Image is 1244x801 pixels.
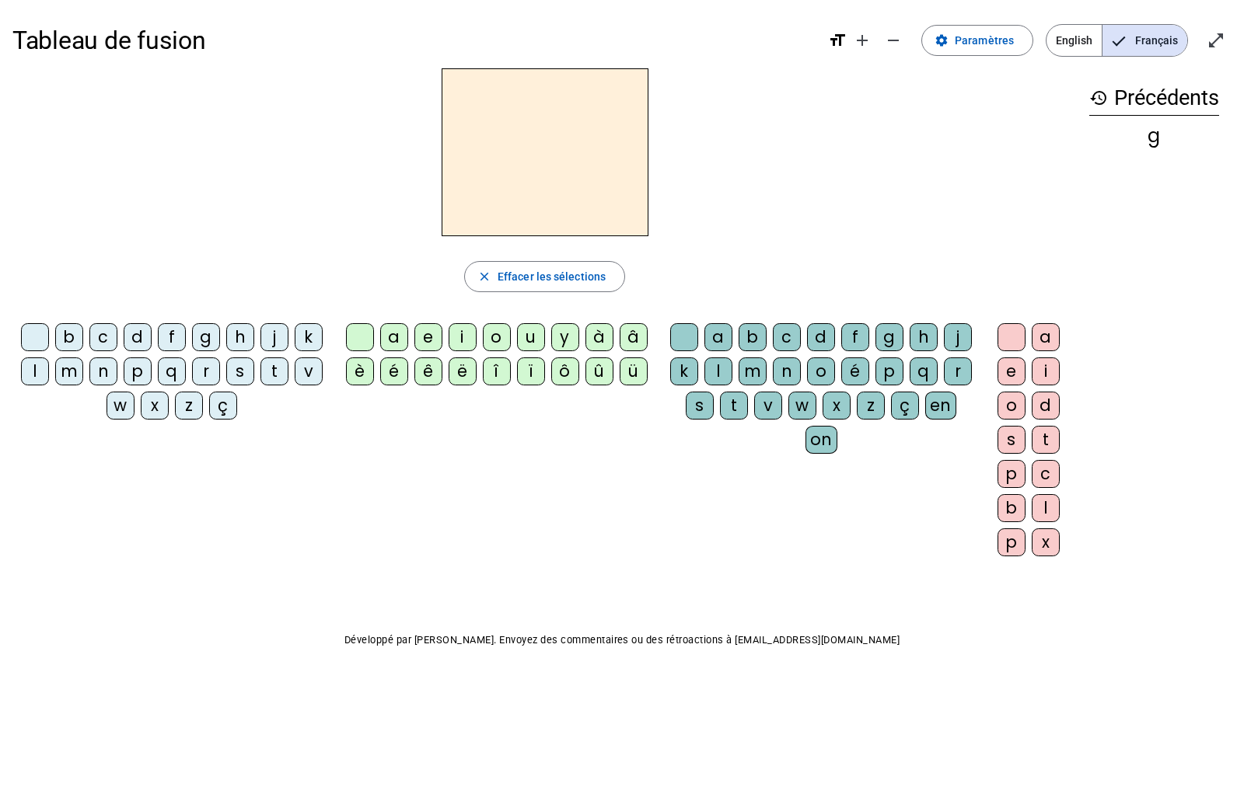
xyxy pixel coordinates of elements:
[483,357,511,385] div: î
[1032,323,1060,351] div: a
[551,323,579,351] div: y
[891,392,919,420] div: ç
[346,357,374,385] div: è
[1046,24,1188,57] mat-button-toggle-group: Language selection
[847,25,878,56] button: Augmenter la taille de la police
[720,392,748,420] div: t
[925,392,956,420] div: en
[498,267,606,286] span: Effacer les sélections
[380,357,408,385] div: é
[175,392,203,420] div: z
[620,323,648,351] div: â
[998,426,1026,454] div: s
[260,357,288,385] div: t
[1032,392,1060,420] div: d
[1102,25,1187,56] span: Français
[295,323,323,351] div: k
[107,392,135,420] div: w
[585,323,613,351] div: à
[1032,426,1060,454] div: t
[1032,528,1060,556] div: x
[944,323,972,351] div: j
[380,323,408,351] div: a
[192,357,220,385] div: r
[1032,357,1060,385] div: i
[55,357,83,385] div: m
[853,31,872,50] mat-icon: add
[124,323,152,351] div: d
[773,357,801,385] div: n
[585,357,613,385] div: û
[998,392,1026,420] div: o
[998,528,1026,556] div: p
[878,25,909,56] button: Diminuer la taille de la police
[944,357,972,385] div: r
[841,323,869,351] div: f
[449,323,477,351] div: i
[620,357,648,385] div: ü
[124,357,152,385] div: p
[788,392,816,420] div: w
[704,323,732,351] div: a
[1207,31,1225,50] mat-icon: open_in_full
[739,357,767,385] div: m
[998,460,1026,488] div: p
[754,392,782,420] div: v
[517,323,545,351] div: u
[670,357,698,385] div: k
[884,31,903,50] mat-icon: remove
[998,357,1026,385] div: e
[414,323,442,351] div: e
[921,25,1033,56] button: Paramètres
[21,357,49,385] div: l
[226,357,254,385] div: s
[158,357,186,385] div: q
[773,323,801,351] div: c
[12,16,816,65] h1: Tableau de fusion
[828,31,847,50] mat-icon: format_size
[1047,25,1102,56] span: English
[935,33,949,47] mat-icon: settings
[807,323,835,351] div: d
[192,323,220,351] div: g
[857,392,885,420] div: z
[295,357,323,385] div: v
[464,261,625,292] button: Effacer les sélections
[551,357,579,385] div: ô
[998,494,1026,522] div: b
[1089,89,1108,107] mat-icon: history
[209,392,237,420] div: ç
[477,270,491,284] mat-icon: close
[686,392,714,420] div: s
[449,357,477,385] div: ë
[704,357,732,385] div: l
[910,357,938,385] div: q
[805,426,837,454] div: on
[1032,460,1060,488] div: c
[1089,127,1219,145] div: g
[910,323,938,351] div: h
[807,357,835,385] div: o
[875,357,903,385] div: p
[739,323,767,351] div: b
[483,323,511,351] div: o
[260,323,288,351] div: j
[1032,494,1060,522] div: l
[226,323,254,351] div: h
[89,323,117,351] div: c
[823,392,851,420] div: x
[841,357,869,385] div: é
[55,323,83,351] div: b
[89,357,117,385] div: n
[1089,81,1219,116] h3: Précédents
[955,31,1014,50] span: Paramètres
[414,357,442,385] div: ê
[12,631,1232,650] p: Développé par [PERSON_NAME]. Envoyez des commentaires ou des rétroactions à [EMAIL_ADDRESS][DOMAI...
[1200,25,1232,56] button: Entrer en plein écran
[141,392,169,420] div: x
[875,323,903,351] div: g
[517,357,545,385] div: ï
[158,323,186,351] div: f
